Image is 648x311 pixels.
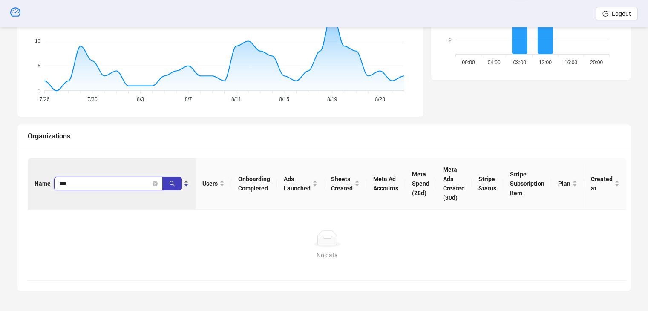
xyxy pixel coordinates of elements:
span: Logout [612,10,631,17]
tspan: 10 [35,38,40,43]
tspan: 00:00 [462,60,475,66]
span: search [169,181,175,187]
tspan: 7/30 [87,96,98,102]
span: dashboard [10,7,20,17]
div: No data [38,251,616,260]
th: Ads Launched [277,158,324,210]
tspan: 8/23 [375,96,385,102]
tspan: 08:00 [513,60,526,66]
tspan: 8/7 [185,96,192,102]
span: Sheets Created [331,174,353,193]
th: Sheets Created [324,158,366,210]
button: search [162,177,182,190]
span: Created at [591,174,613,193]
th: Plan [551,158,584,210]
tspan: 0 [37,88,40,93]
div: Organizations [28,131,620,141]
button: Logout [596,7,638,20]
tspan: 04:00 [488,60,501,66]
tspan: 0 [449,37,452,42]
tspan: 16:00 [564,60,577,66]
th: Onboarding Completed [231,158,277,210]
th: Created at [584,158,626,210]
tspan: 8/19 [327,96,337,102]
tspan: 8/3 [137,96,144,102]
tspan: 5 [37,63,40,68]
span: Users [202,179,218,188]
span: logout [602,11,608,17]
button: close-circle [153,181,158,186]
th: Meta Ads Created (30d) [436,158,472,210]
th: Stripe Subscription Item [503,158,551,210]
span: Ads Launched [284,174,311,193]
span: Plan [558,179,570,188]
tspan: 20:00 [590,60,603,66]
th: Meta Spend (28d) [405,158,436,210]
tspan: 8/15 [279,96,289,102]
tspan: 8/11 [231,96,242,102]
tspan: 7/26 [40,96,50,102]
th: Meta Ad Accounts [366,158,405,210]
th: Stripe Status [472,158,503,210]
tspan: 12:00 [539,60,552,66]
th: Users [196,158,231,210]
